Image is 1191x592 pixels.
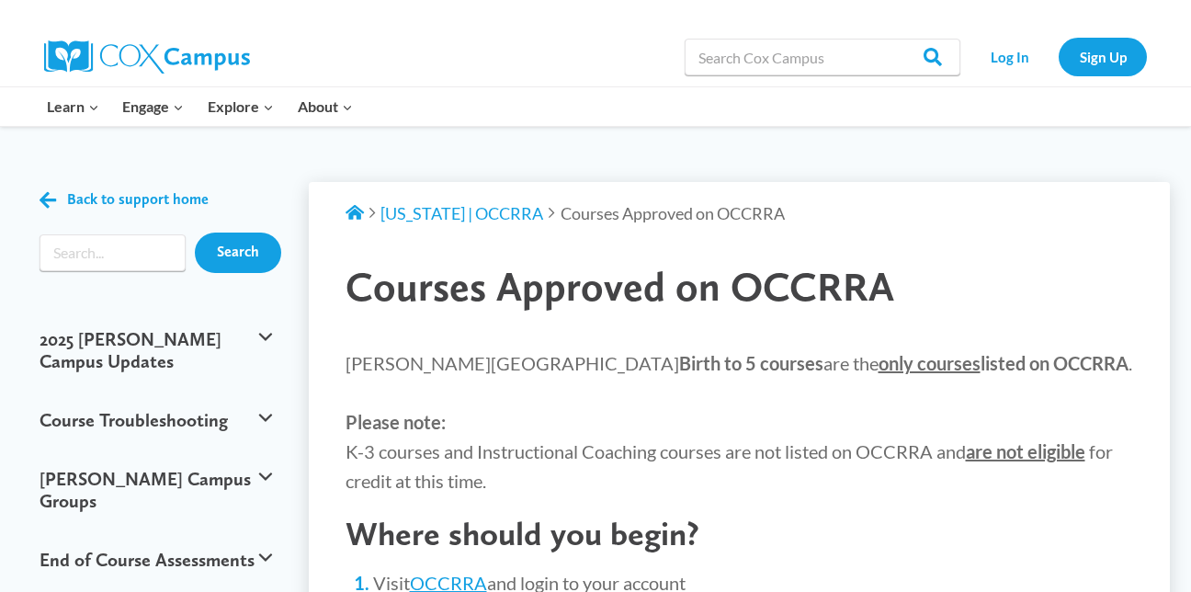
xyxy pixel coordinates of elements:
span: Courses Approved on OCCRRA [561,203,785,223]
strong: listed on OCCRRA [879,352,1129,374]
form: Search form [40,234,186,271]
span: only courses [879,352,981,374]
input: Search [195,233,281,273]
p: [PERSON_NAME][GEOGRAPHIC_DATA] are the . K-3 courses and Instructional Coaching courses are not l... [346,348,1134,495]
span: About [298,95,353,119]
strong: are not eligible [966,440,1085,462]
span: Courses Approved on OCCRRA [346,262,894,311]
strong: Please note: [346,411,446,433]
span: Explore [208,95,274,119]
button: End of Course Assessments [30,530,281,589]
img: Cox Campus [44,40,250,74]
a: Support Home [346,203,364,223]
nav: Secondary Navigation [970,38,1147,75]
a: Log In [970,38,1049,75]
strong: Birth to 5 courses [679,352,823,374]
span: Learn [47,95,99,119]
a: [US_STATE] | OCCRRA [380,203,543,223]
input: Search Cox Campus [685,39,960,75]
button: 2025 [PERSON_NAME] Campus Updates [30,310,281,391]
a: Back to support home [40,187,209,213]
input: Search input [40,234,186,271]
h2: Where should you begin? [346,514,1134,553]
button: [PERSON_NAME] Campus Groups [30,450,281,530]
a: Sign Up [1059,38,1147,75]
span: Engage [122,95,184,119]
button: Course Troubleshooting [30,391,281,450]
nav: Primary Navigation [35,87,364,126]
span: Back to support home [67,191,209,209]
